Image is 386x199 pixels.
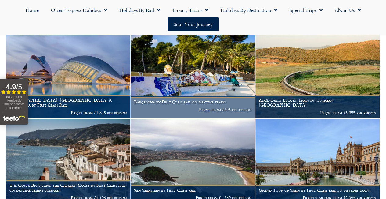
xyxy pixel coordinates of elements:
a: Start your Journey [168,17,219,31]
a: About Us [329,3,367,17]
p: Prices from £1,645 per person [9,110,127,115]
a: Luxury Trains [166,3,215,17]
h1: The Costa Brava and the Catalan Coast by First Class rail on daytime trains Summary [9,183,127,193]
a: Special Trips [283,3,329,17]
a: Home [20,3,45,17]
a: Barcelona by First Class rail on daytime trains Prices from £895 per person [131,34,255,118]
h1: San Sebastian by First Class rail [134,188,251,193]
h1: Grand Tour of Spain by First Class rail on daytime trains [259,188,376,193]
h1: Barcelona by First Class rail on daytime trains [134,99,251,104]
a: Orient Express Holidays [45,3,113,17]
a: Holidays by Rail [113,3,166,17]
nav: Menu [3,3,383,31]
h1: Al-Andalus Luxury Train in southern [GEOGRAPHIC_DATA] [259,98,376,107]
a: [GEOGRAPHIC_DATA], [GEOGRAPHIC_DATA] & Barcelona by First Class Rail Prices from £1,645 per person [6,34,131,118]
a: Holidays by Destination [215,3,283,17]
h1: [GEOGRAPHIC_DATA], [GEOGRAPHIC_DATA] & Barcelona by First Class Rail [9,98,127,107]
p: Prices from £895 per person [134,107,251,112]
a: Al-Andalus Luxury Train in southern [GEOGRAPHIC_DATA] Prices from £5,995 per person [255,34,380,118]
p: Prices from £5,995 per person [259,110,376,115]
